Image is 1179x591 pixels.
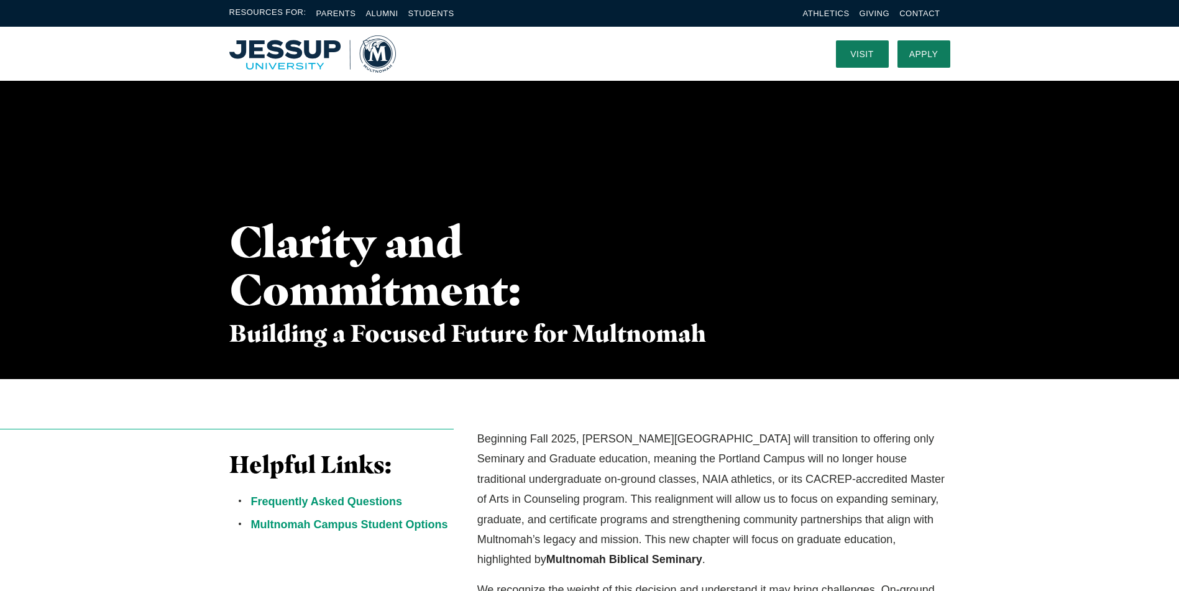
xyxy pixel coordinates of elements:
[229,218,516,313] h1: Clarity and Commitment:
[408,9,454,18] a: Students
[251,495,402,508] a: Frequently Asked Questions
[546,553,702,566] strong: Multnomah Biblical Seminary
[860,9,890,18] a: Giving
[803,9,850,18] a: Athletics
[365,9,398,18] a: Alumni
[899,9,940,18] a: Contact
[229,35,396,73] img: Multnomah University Logo
[477,429,950,570] p: Beginning Fall 2025, [PERSON_NAME][GEOGRAPHIC_DATA] will transition to offering only Seminary and...
[229,451,454,479] h3: Helpful Links:
[229,6,306,21] span: Resources For:
[229,35,396,73] a: Home
[251,518,448,531] a: Multnomah Campus Student Options
[897,40,950,68] a: Apply
[229,319,710,348] h3: Building a Focused Future for Multnomah
[316,9,356,18] a: Parents
[836,40,889,68] a: Visit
